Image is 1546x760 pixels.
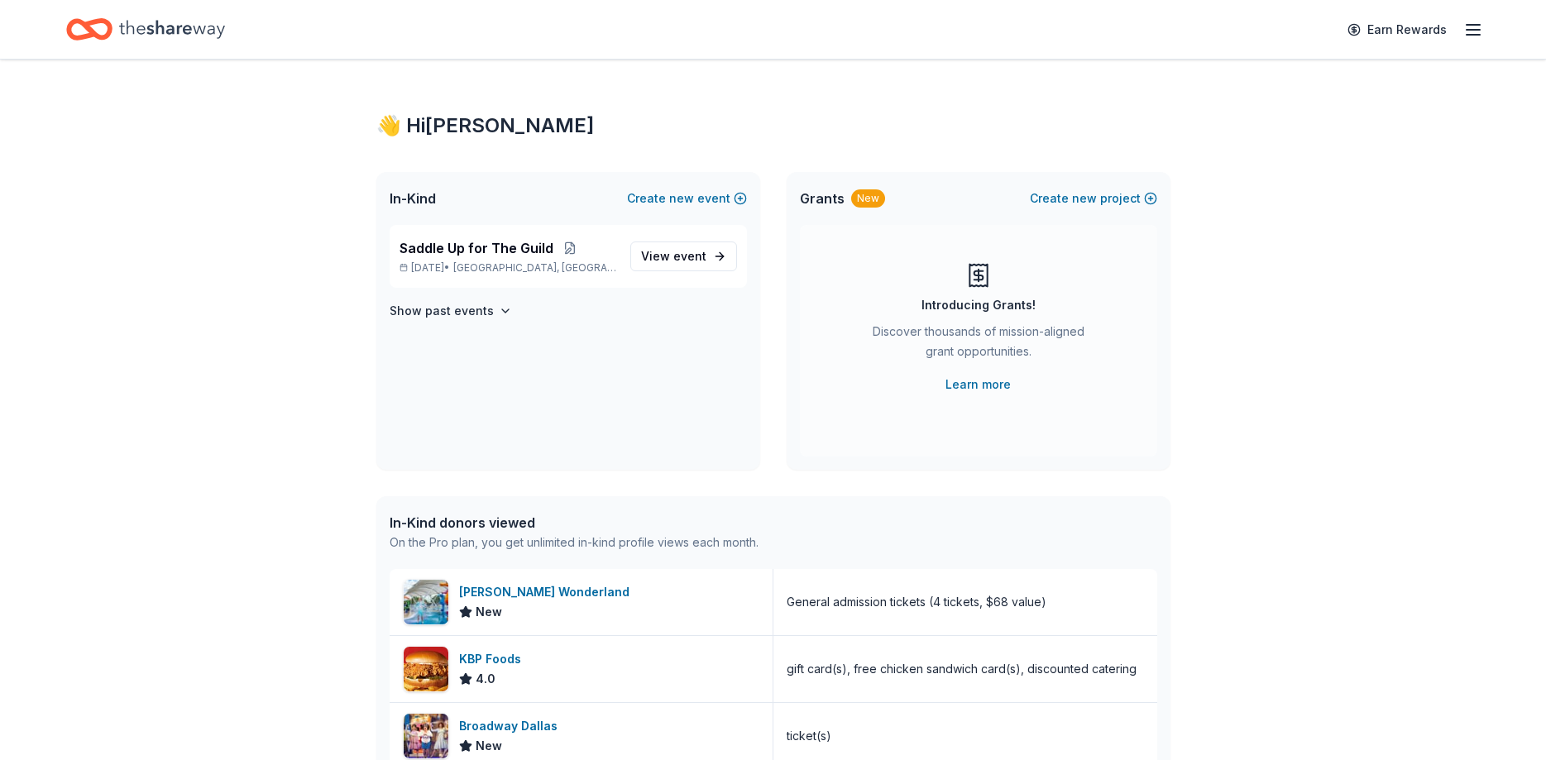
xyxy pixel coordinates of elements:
div: Discover thousands of mission-aligned grant opportunities. [866,322,1091,368]
div: gift card(s), free chicken sandwich card(s), discounted catering [787,659,1137,679]
button: Createnewevent [627,189,747,208]
span: Saddle Up for The Guild [400,238,553,258]
span: event [673,249,706,263]
span: [GEOGRAPHIC_DATA], [GEOGRAPHIC_DATA] [453,261,616,275]
a: Earn Rewards [1338,15,1457,45]
span: View [641,246,706,266]
img: Image for KBP Foods [404,647,448,691]
span: New [476,602,502,622]
div: KBP Foods [459,649,528,669]
span: New [476,736,502,756]
div: Introducing Grants! [921,295,1036,315]
span: 4.0 [476,669,495,689]
img: Image for Broadway Dallas [404,714,448,758]
p: [DATE] • [400,261,617,275]
span: new [1072,189,1097,208]
a: View event [630,241,737,271]
a: Home [66,10,225,49]
h4: Show past events [390,301,494,321]
div: On the Pro plan, you get unlimited in-kind profile views each month. [390,533,759,552]
button: Createnewproject [1030,189,1157,208]
span: In-Kind [390,189,436,208]
img: Image for Morgan's Wonderland [404,580,448,624]
div: General admission tickets (4 tickets, $68 value) [787,592,1046,612]
span: Grants [800,189,845,208]
button: Show past events [390,301,512,321]
a: Learn more [945,375,1011,394]
div: New [851,189,885,208]
div: ticket(s) [787,726,831,746]
div: Broadway Dallas [459,716,564,736]
div: 👋 Hi [PERSON_NAME] [376,112,1170,139]
div: In-Kind donors viewed [390,513,759,533]
div: [PERSON_NAME] Wonderland [459,582,636,602]
span: new [669,189,694,208]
